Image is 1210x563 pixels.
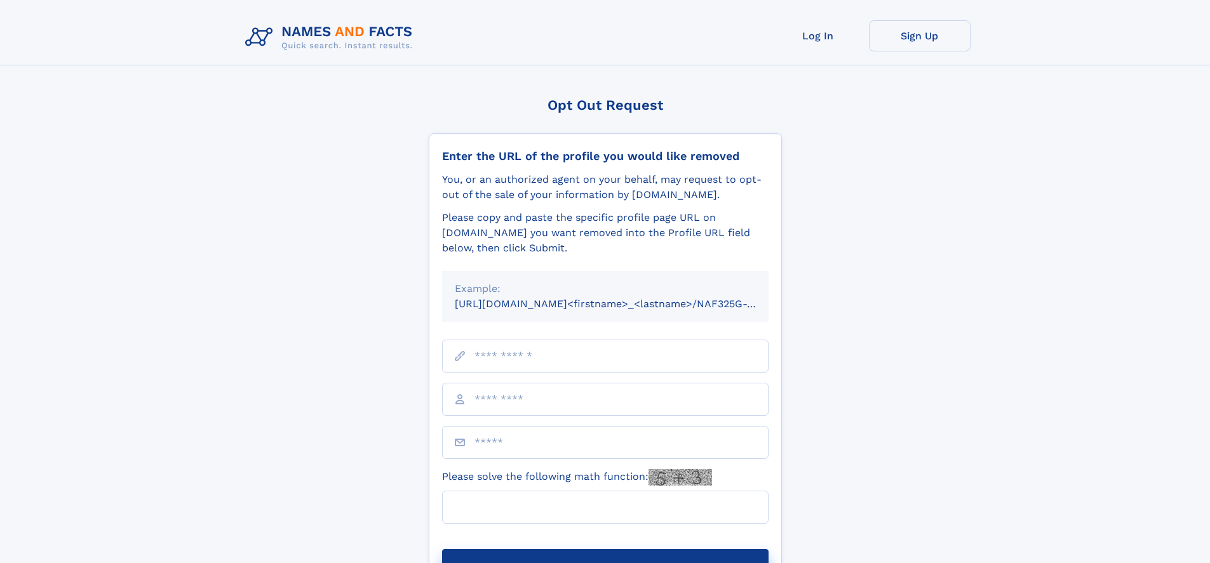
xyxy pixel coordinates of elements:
[455,298,793,310] small: [URL][DOMAIN_NAME]<firstname>_<lastname>/NAF325G-xxxxxxxx
[442,149,769,163] div: Enter the URL of the profile you would like removed
[869,20,971,51] a: Sign Up
[429,97,782,113] div: Opt Out Request
[240,20,423,55] img: Logo Names and Facts
[442,210,769,256] div: Please copy and paste the specific profile page URL on [DOMAIN_NAME] you want removed into the Pr...
[455,281,756,296] div: Example:
[767,20,869,51] a: Log In
[442,172,769,202] div: You, or an authorized agent on your behalf, may request to opt-out of the sale of your informatio...
[442,469,712,486] label: Please solve the following math function:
